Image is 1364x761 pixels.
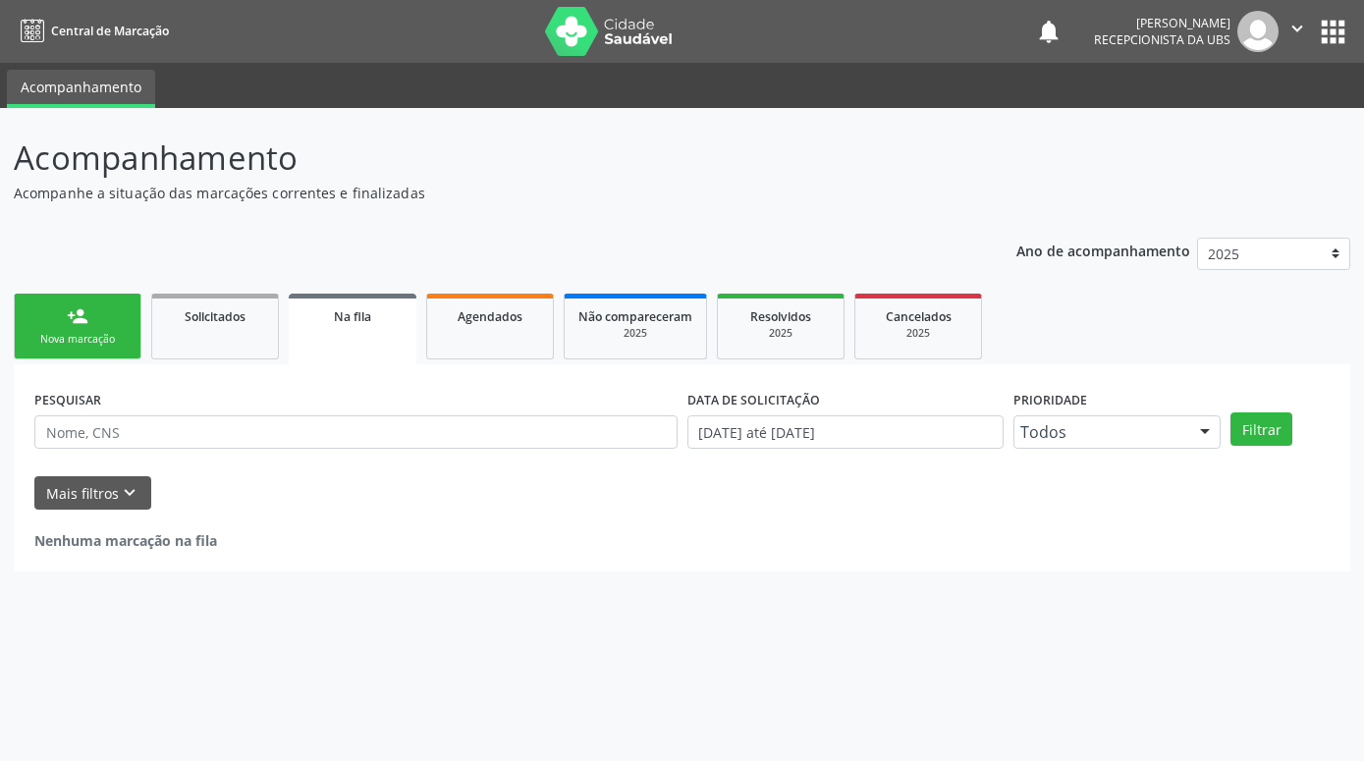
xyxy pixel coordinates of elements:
span: Na fila [334,308,371,325]
p: Ano de acompanhamento [1016,238,1190,262]
span: Central de Marcação [51,23,169,39]
button:  [1279,11,1316,52]
i:  [1286,18,1308,39]
div: Nova marcação [28,332,127,347]
a: Acompanhamento [7,70,155,108]
p: Acompanhe a situação das marcações correntes e finalizadas [14,183,950,203]
label: Prioridade [1013,385,1087,415]
i: keyboard_arrow_down [119,482,140,504]
img: img [1237,11,1279,52]
p: Acompanhamento [14,134,950,183]
label: DATA DE SOLICITAÇÃO [687,385,820,415]
div: [PERSON_NAME] [1094,15,1230,31]
button: apps [1316,15,1350,49]
span: Recepcionista da UBS [1094,31,1230,48]
strong: Nenhuma marcação na fila [34,531,217,550]
button: notifications [1035,18,1063,45]
button: Mais filtroskeyboard_arrow_down [34,476,151,511]
span: Solicitados [185,308,246,325]
span: Cancelados [886,308,952,325]
button: Filtrar [1230,412,1292,446]
span: Todos [1020,422,1181,442]
div: 2025 [732,326,830,341]
input: Selecione um intervalo [687,415,1004,449]
span: Agendados [458,308,522,325]
a: Central de Marcação [14,15,169,47]
div: 2025 [578,326,692,341]
span: Resolvidos [750,308,811,325]
input: Nome, CNS [34,415,678,449]
span: Não compareceram [578,308,692,325]
label: PESQUISAR [34,385,101,415]
div: 2025 [869,326,967,341]
div: person_add [67,305,88,327]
